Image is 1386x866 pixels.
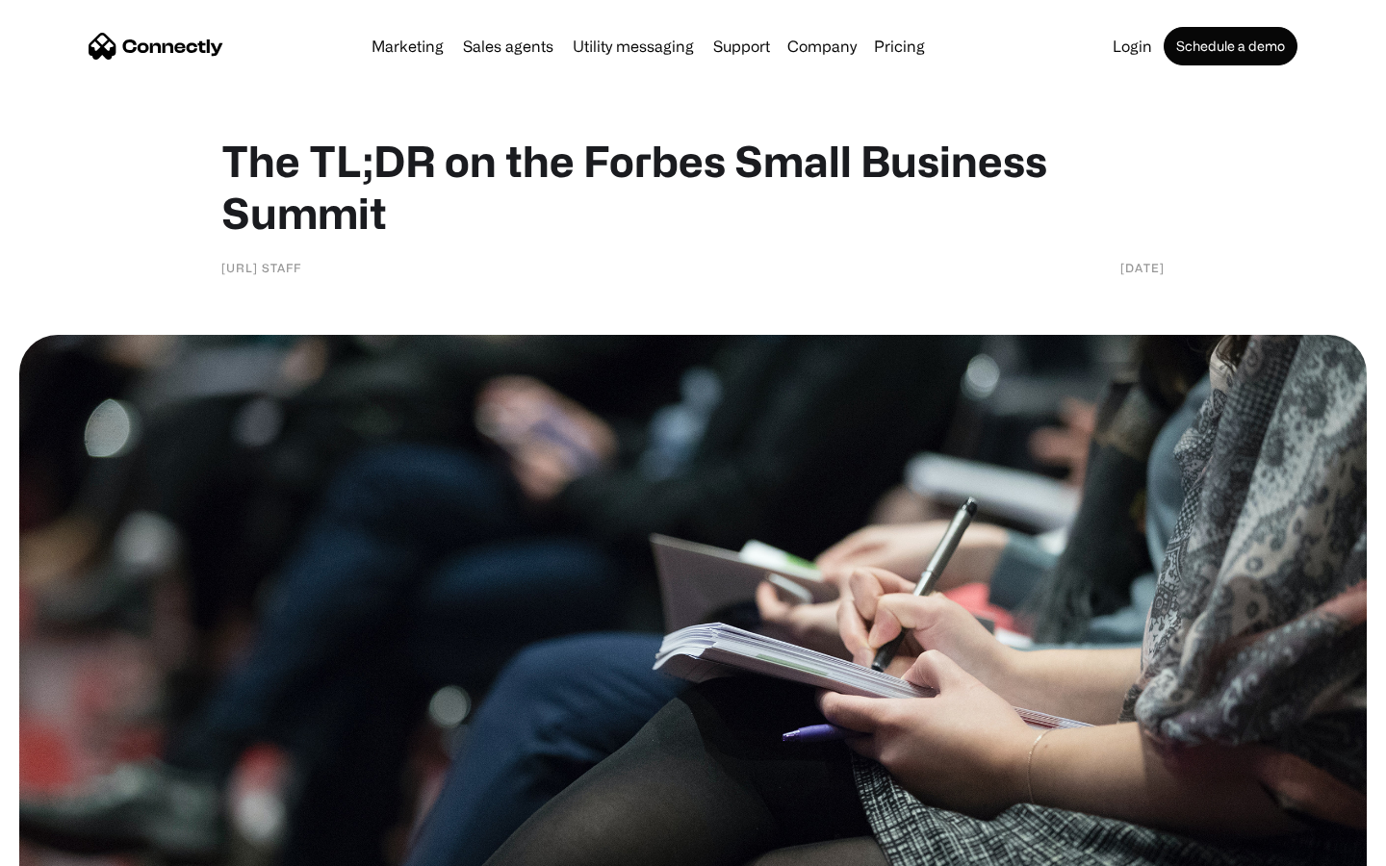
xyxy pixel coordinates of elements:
[706,38,778,54] a: Support
[38,832,115,859] ul: Language list
[221,258,301,277] div: [URL] Staff
[787,33,857,60] div: Company
[1164,27,1297,65] a: Schedule a demo
[866,38,933,54] a: Pricing
[19,832,115,859] aside: Language selected: English
[782,33,862,60] div: Company
[221,135,1165,239] h1: The TL;DR on the Forbes Small Business Summit
[565,38,702,54] a: Utility messaging
[364,38,451,54] a: Marketing
[1105,38,1160,54] a: Login
[455,38,561,54] a: Sales agents
[1120,258,1165,277] div: [DATE]
[89,32,223,61] a: home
